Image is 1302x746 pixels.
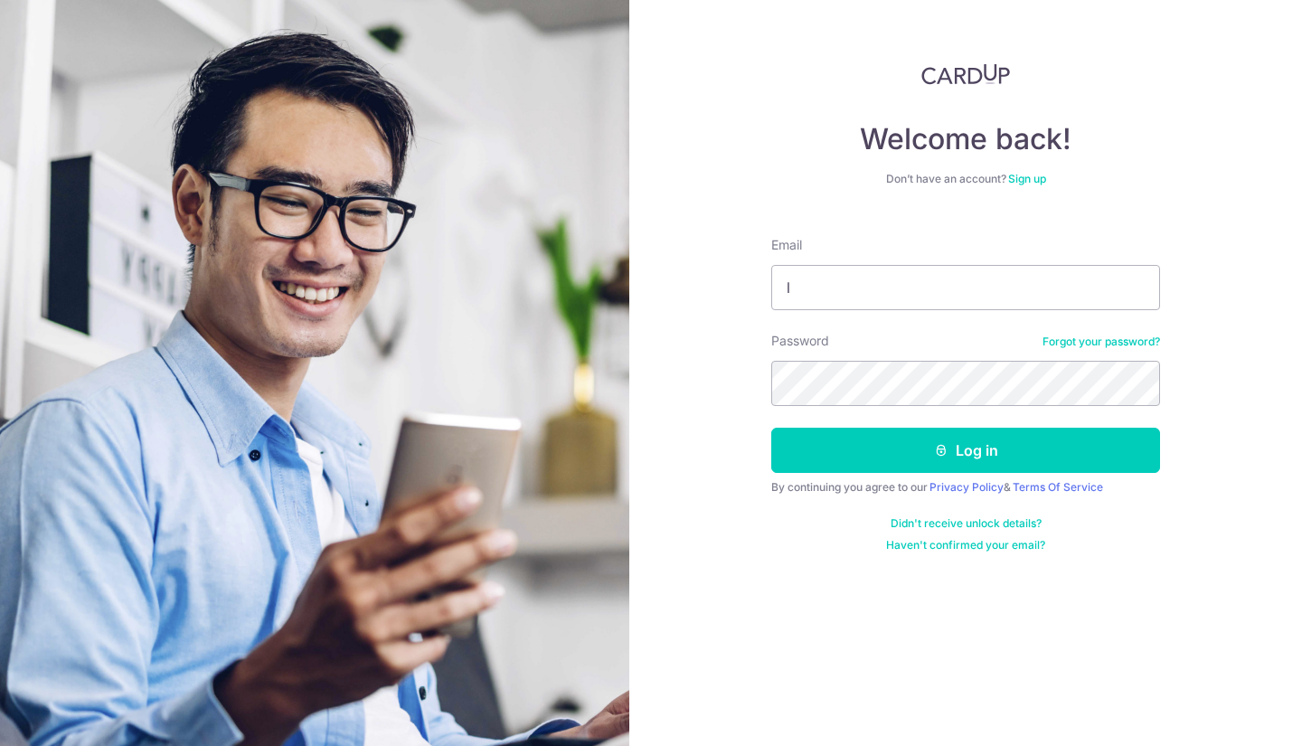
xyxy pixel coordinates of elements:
h4: Welcome back! [771,121,1160,157]
div: By continuing you agree to our & [771,480,1160,495]
img: CardUp Logo [921,63,1010,85]
a: Privacy Policy [929,480,1004,494]
label: Password [771,332,829,350]
label: Email [771,236,802,254]
a: Forgot your password? [1043,335,1160,349]
a: Haven't confirmed your email? [886,538,1045,552]
a: Didn't receive unlock details? [891,516,1042,531]
button: Log in [771,428,1160,473]
div: Don’t have an account? [771,172,1160,186]
a: Sign up [1008,172,1046,185]
a: Terms Of Service [1013,480,1103,494]
input: Enter your Email [771,265,1160,310]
